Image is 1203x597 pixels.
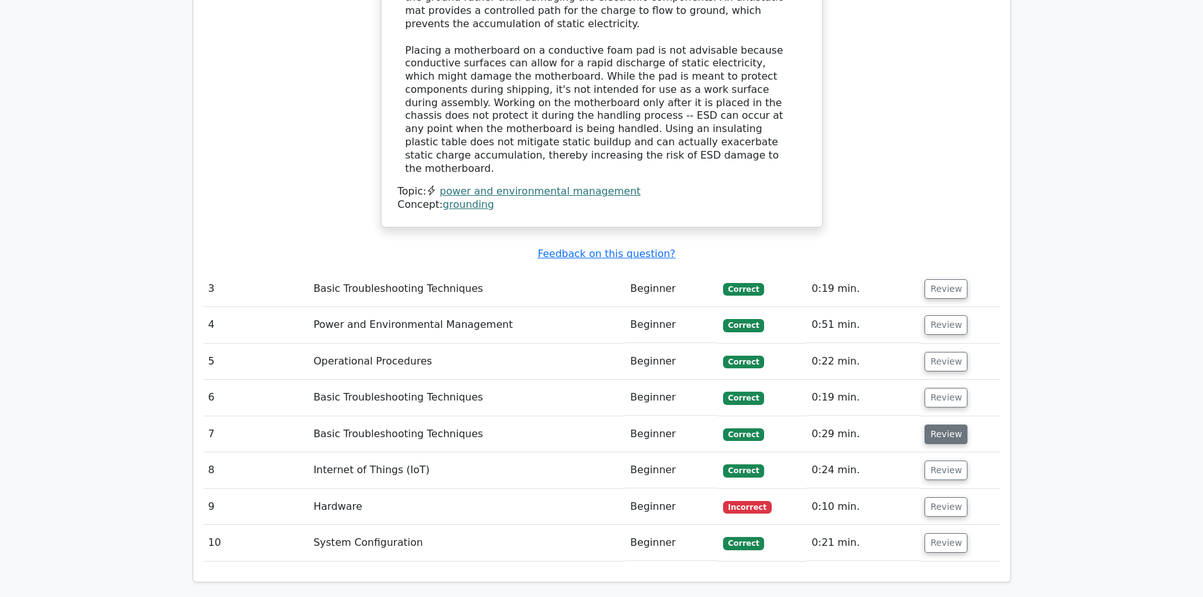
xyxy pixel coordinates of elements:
[723,392,764,404] span: Correct
[308,344,625,380] td: Operational Procedures
[625,380,718,416] td: Beginner
[806,380,919,416] td: 0:19 min.
[443,198,494,210] a: grounding
[925,497,967,517] button: Review
[440,185,640,197] a: power and environmental management
[723,319,764,332] span: Correct
[203,525,309,561] td: 10
[308,380,625,416] td: Basic Troubleshooting Techniques
[625,525,718,561] td: Beginner
[723,356,764,368] span: Correct
[308,416,625,452] td: Basic Troubleshooting Techniques
[925,388,967,407] button: Review
[806,344,919,380] td: 0:22 min.
[925,461,967,480] button: Review
[308,525,625,561] td: System Configuration
[308,307,625,343] td: Power and Environmental Management
[625,416,718,452] td: Beginner
[723,428,764,441] span: Correct
[203,380,309,416] td: 6
[203,344,309,380] td: 5
[308,271,625,307] td: Basic Troubleshooting Techniques
[806,271,919,307] td: 0:19 min.
[625,271,718,307] td: Beginner
[806,525,919,561] td: 0:21 min.
[203,416,309,452] td: 7
[925,425,967,444] button: Review
[308,489,625,525] td: Hardware
[203,489,309,525] td: 9
[925,352,967,371] button: Review
[806,307,919,343] td: 0:51 min.
[806,452,919,488] td: 0:24 min.
[925,279,967,299] button: Review
[203,307,309,343] td: 4
[625,489,718,525] td: Beginner
[625,307,718,343] td: Beginner
[723,283,764,296] span: Correct
[203,452,309,488] td: 8
[308,452,625,488] td: Internet of Things (IoT)
[537,248,675,260] a: Feedback on this question?
[625,452,718,488] td: Beginner
[723,464,764,477] span: Correct
[806,489,919,525] td: 0:10 min.
[625,344,718,380] td: Beginner
[398,185,806,198] div: Topic:
[806,416,919,452] td: 0:29 min.
[398,198,806,212] div: Concept:
[925,533,967,553] button: Review
[203,271,309,307] td: 3
[925,315,967,335] button: Review
[723,501,772,514] span: Incorrect
[723,537,764,550] span: Correct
